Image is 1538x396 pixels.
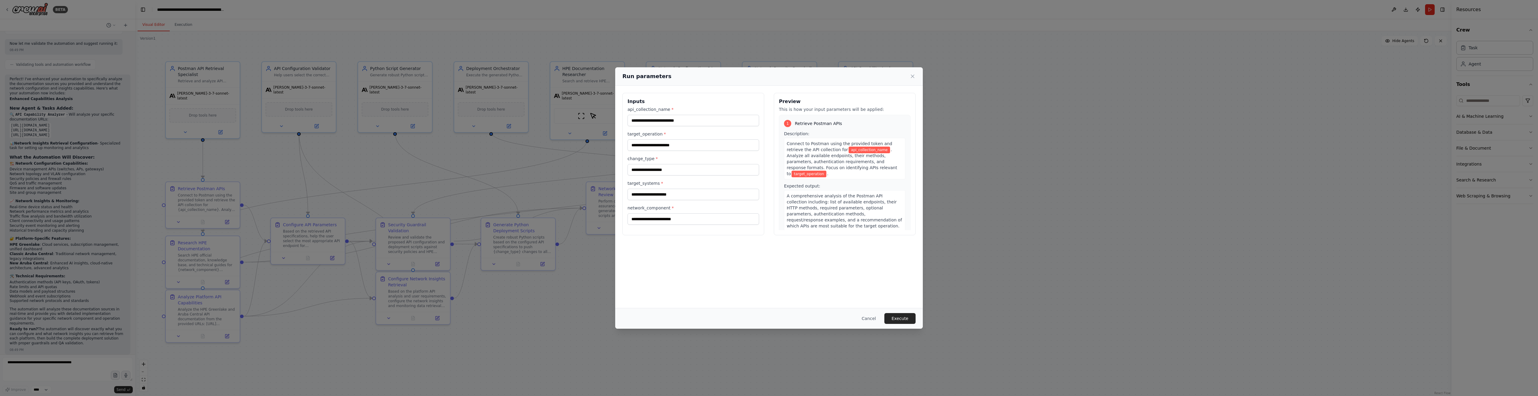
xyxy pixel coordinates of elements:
[787,147,897,176] span: . Analyze all available endpoints, their methods, parameters, authentication requirements, and re...
[628,180,759,186] label: target_systems
[827,171,828,176] span: .
[628,156,759,162] label: change_type
[784,131,809,136] span: Description:
[787,193,902,228] span: A comprehensive analysis of the Postman API collection including: list of available endpoints, th...
[849,147,890,153] span: Variable: api_collection_name
[628,98,759,105] h3: Inputs
[795,120,842,126] span: Retrieve Postman APIs
[622,72,671,81] h2: Run parameters
[784,120,791,127] div: 1
[792,171,826,177] span: Variable: target_operation
[787,141,892,152] span: Connect to Postman using the provided token and retrieve the API collection for
[779,106,910,112] p: This is how your input parameters will be applied:
[628,106,759,112] label: api_collection_name
[628,205,759,211] label: network_component
[779,98,910,105] h3: Preview
[884,313,916,324] button: Execute
[628,131,759,137] label: target_operation
[784,184,820,188] span: Expected output:
[857,313,881,324] button: Cancel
